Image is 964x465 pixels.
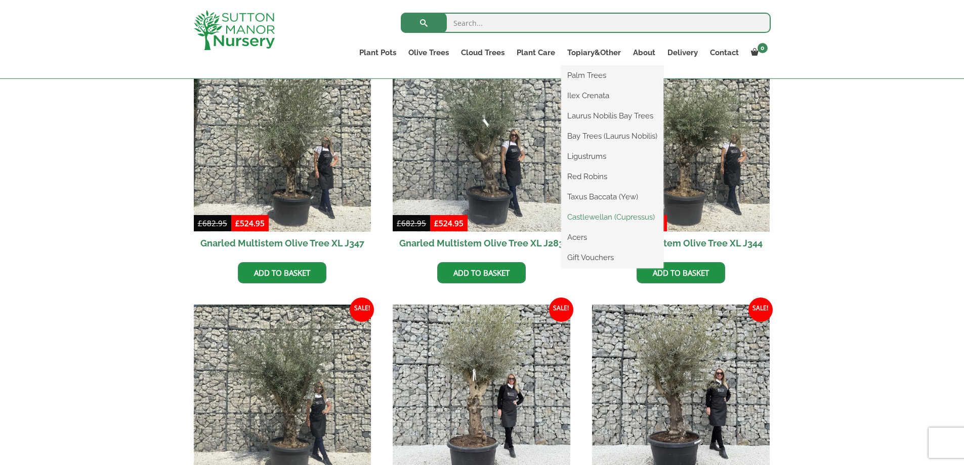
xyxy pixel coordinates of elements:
span: £ [198,218,202,228]
a: Cloud Trees [455,46,511,60]
a: Palm Trees [561,68,663,83]
span: Sale! [748,298,773,322]
img: Gnarled Multistem Olive Tree XL J344 [592,55,770,232]
a: Taxus Baccata (Yew) [561,189,663,204]
a: Topiary&Other [561,46,627,60]
bdi: 524.95 [235,218,265,228]
a: Plant Pots [353,46,402,60]
a: Contact [704,46,745,60]
a: Ligustrums [561,149,663,164]
a: Sale! Gnarled Multistem Olive Tree XL J283 [393,55,570,255]
a: Gift Vouchers [561,250,663,265]
a: About [627,46,661,60]
a: Sale! Gnarled Multistem Olive Tree XL J347 [194,55,371,255]
img: Gnarled Multistem Olive Tree XL J347 [194,55,371,232]
h2: Gnarled Multistem Olive Tree XL J347 [194,232,371,255]
span: £ [397,218,401,228]
span: £ [235,218,240,228]
a: Sale! Gnarled Multistem Olive Tree XL J344 [592,55,770,255]
a: Castlewellan (Cupressus) [561,209,663,225]
bdi: 682.95 [397,218,426,228]
a: Laurus Nobilis Bay Trees [561,108,663,123]
img: Gnarled Multistem Olive Tree XL J283 [393,55,570,232]
a: Bay Trees (Laurus Nobilis) [561,129,663,144]
bdi: 682.95 [198,218,227,228]
a: Delivery [661,46,704,60]
a: Ilex Crenata [561,88,663,103]
a: Plant Care [511,46,561,60]
a: 0 [745,46,771,60]
a: Add to basket: “Gnarled Multistem Olive Tree XL J344” [637,262,725,283]
a: Acers [561,230,663,245]
h2: Gnarled Multistem Olive Tree XL J283 [393,232,570,255]
a: Add to basket: “Gnarled Multistem Olive Tree XL J347” [238,262,326,283]
span: 0 [758,43,768,53]
bdi: 524.95 [434,218,464,228]
h2: Gnarled Multistem Olive Tree XL J344 [592,232,770,255]
a: Olive Trees [402,46,455,60]
span: £ [434,218,439,228]
span: Sale! [549,298,573,322]
a: Add to basket: “Gnarled Multistem Olive Tree XL J283” [437,262,526,283]
a: Red Robins [561,169,663,184]
input: Search... [401,13,771,33]
span: Sale! [350,298,374,322]
img: logo [194,10,275,50]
